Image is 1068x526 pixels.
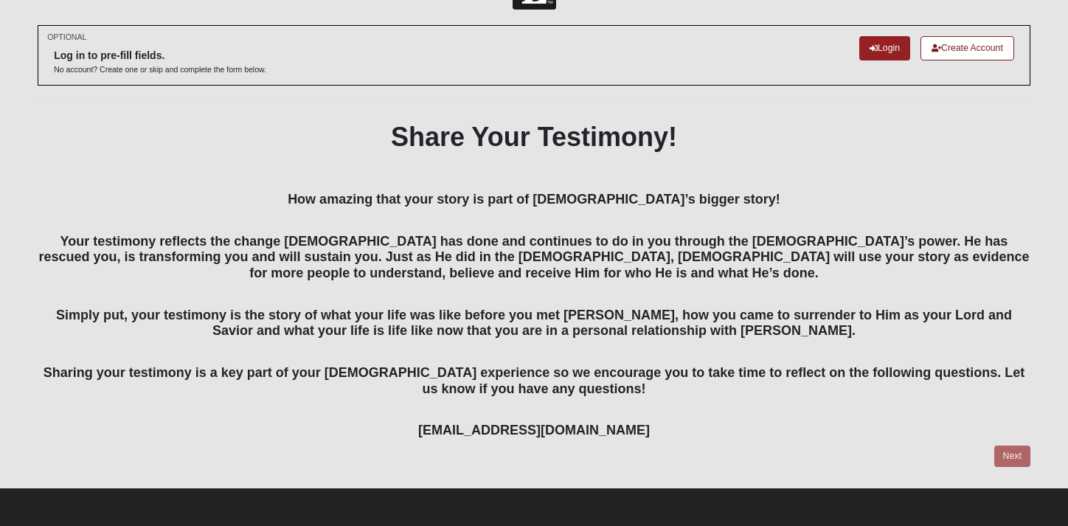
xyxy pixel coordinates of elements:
[47,32,86,43] small: OPTIONAL
[54,64,266,75] p: No account? Create one or skip and complete the form below.
[38,192,1030,208] h4: How amazing that your story is part of [DEMOGRAPHIC_DATA]’s bigger story!
[38,407,1030,439] h4: [EMAIL_ADDRESS][DOMAIN_NAME]
[920,36,1014,60] a: Create Account
[54,49,266,62] h6: Log in to pre-fill fields.
[38,291,1030,339] h4: Simply put, your testimony is the story of what your life was like before you met [PERSON_NAME], ...
[38,218,1030,281] h4: Your testimony reflects the change [DEMOGRAPHIC_DATA] has done and continues to do in you through...
[38,121,1030,153] h1: Share Your Testimony!
[38,349,1030,397] h4: Sharing your testimony is a key part of your [DEMOGRAPHIC_DATA] experience so we encourage you to...
[859,36,910,60] a: Login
